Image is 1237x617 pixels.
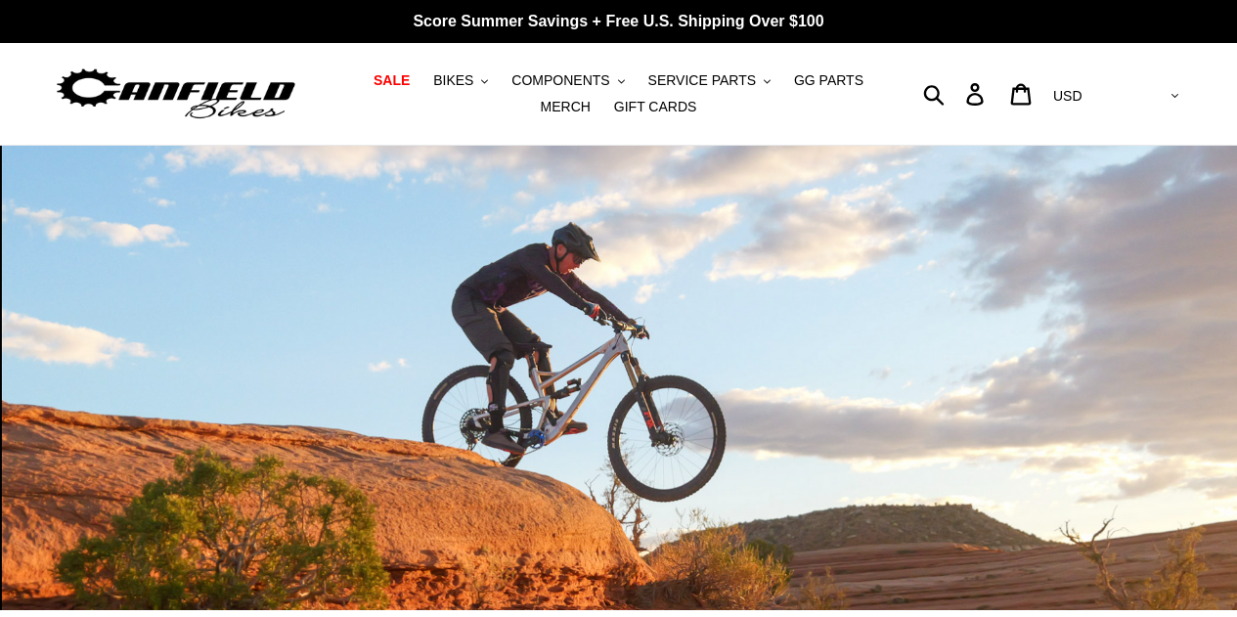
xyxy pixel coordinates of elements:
[648,72,756,89] span: SERVICE PARTS
[604,94,707,120] a: GIFT CARDS
[541,99,591,115] span: MERCH
[54,64,298,125] img: Canfield Bikes
[511,72,609,89] span: COMPONENTS
[423,67,498,94] button: BIKES
[502,67,634,94] button: COMPONENTS
[794,72,863,89] span: GG PARTS
[614,99,697,115] span: GIFT CARDS
[433,72,473,89] span: BIKES
[374,72,410,89] span: SALE
[364,67,420,94] a: SALE
[531,94,600,120] a: MERCH
[784,67,873,94] a: GG PARTS
[639,67,780,94] button: SERVICE PARTS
